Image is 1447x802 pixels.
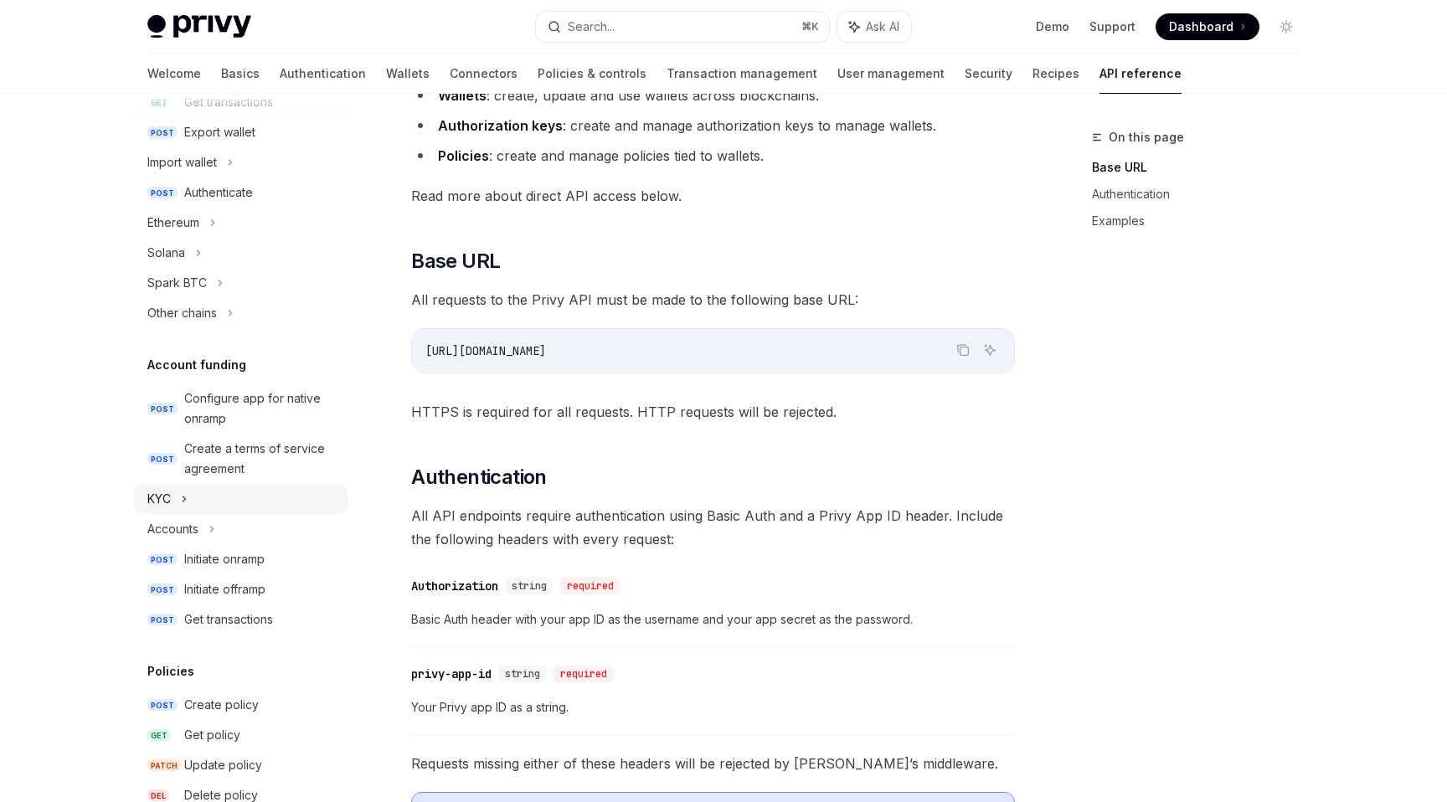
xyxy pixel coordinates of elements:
[554,666,614,682] div: required
[134,117,348,147] a: POSTExport wallet
[184,122,255,142] div: Export wallet
[560,578,621,594] div: required
[837,54,945,94] a: User management
[801,20,819,33] span: ⌘ K
[411,114,1015,137] li: : create and manage authorization keys to manage wallets.
[147,699,178,712] span: POST
[1092,208,1313,234] a: Examples
[147,729,171,742] span: GET
[147,54,201,94] a: Welcome
[147,152,217,172] div: Import wallet
[411,609,1015,630] span: Basic Auth header with your app ID as the username and your app secret as the password.
[411,697,1015,717] span: Your Privy app ID as a string.
[386,54,430,94] a: Wallets
[147,15,251,39] img: light logo
[425,343,546,358] span: [URL][DOMAIN_NAME]
[1109,127,1184,147] span: On this page
[505,667,540,681] span: string
[536,12,829,42] button: Search...⌘K
[147,126,178,139] span: POST
[1032,54,1079,94] a: Recipes
[568,17,615,37] div: Search...
[1089,18,1135,35] a: Support
[438,147,489,164] strong: Policies
[438,87,487,104] strong: Wallets
[1092,181,1313,208] a: Authentication
[147,519,198,539] div: Accounts
[184,579,265,599] div: Initiate offramp
[1156,13,1259,40] a: Dashboard
[184,609,273,630] div: Get transactions
[979,339,1001,361] button: Ask AI
[965,54,1012,94] a: Security
[411,578,498,594] div: Authorization
[837,12,911,42] button: Ask AI
[147,273,207,293] div: Spark BTC
[411,84,1015,107] li: : create, update and use wallets across blockchains.
[512,579,547,593] span: string
[1036,18,1069,35] a: Demo
[184,755,262,775] div: Update policy
[147,789,169,802] span: DEL
[221,54,260,94] a: Basics
[952,339,974,361] button: Copy the contents from the code block
[147,489,171,509] div: KYC
[147,661,194,681] h5: Policies
[147,187,178,199] span: POST
[411,666,492,682] div: privy-app-id
[147,303,217,323] div: Other chains
[147,759,181,772] span: PATCH
[411,504,1015,551] span: All API endpoints require authentication using Basic Auth and a Privy App ID header. Include the ...
[1273,13,1300,40] button: Toggle dark mode
[1099,54,1182,94] a: API reference
[147,584,178,596] span: POST
[411,184,1015,208] span: Read more about direct API access below.
[134,544,348,574] a: POSTInitiate onramp
[147,403,178,415] span: POST
[147,453,178,465] span: POST
[134,604,348,635] a: POSTGet transactions
[134,720,348,750] a: GETGet policy
[538,54,646,94] a: Policies & controls
[411,752,1015,775] span: Requests missing either of these headers will be rejected by [PERSON_NAME]’s middleware.
[450,54,518,94] a: Connectors
[1169,18,1233,35] span: Dashboard
[184,695,259,715] div: Create policy
[184,388,338,429] div: Configure app for native onramp
[134,690,348,720] a: POSTCreate policy
[134,750,348,780] a: PATCHUpdate policy
[411,144,1015,167] li: : create and manage policies tied to wallets.
[147,614,178,626] span: POST
[866,18,899,35] span: Ask AI
[280,54,366,94] a: Authentication
[411,464,547,491] span: Authentication
[147,355,246,375] h5: Account funding
[147,553,178,566] span: POST
[411,248,500,275] span: Base URL
[1092,154,1313,181] a: Base URL
[147,213,199,233] div: Ethereum
[134,434,348,484] a: POSTCreate a terms of service agreement
[184,549,265,569] div: Initiate onramp
[184,725,240,745] div: Get policy
[438,117,563,134] strong: Authorization keys
[411,400,1015,424] span: HTTPS is required for all requests. HTTP requests will be rejected.
[184,183,253,203] div: Authenticate
[184,439,338,479] div: Create a terms of service agreement
[147,243,185,263] div: Solana
[134,383,348,434] a: POSTConfigure app for native onramp
[134,574,348,604] a: POSTInitiate offramp
[134,177,348,208] a: POSTAuthenticate
[411,288,1015,311] span: All requests to the Privy API must be made to the following base URL:
[667,54,817,94] a: Transaction management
